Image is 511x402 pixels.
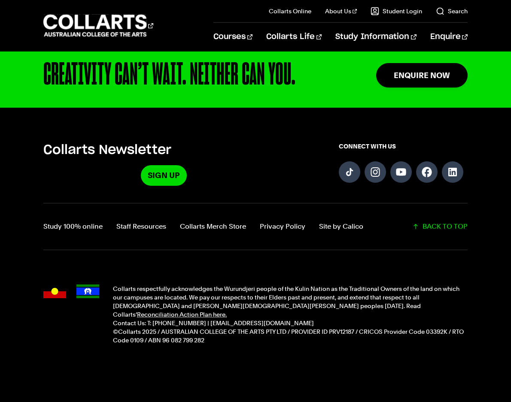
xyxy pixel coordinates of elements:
[339,142,468,151] span: CONNECT WITH US
[390,161,412,183] a: Follow us on YouTube
[180,221,246,233] a: Collarts Merch Store
[412,221,468,233] a: Scroll back to top of the page
[266,23,322,51] a: Collarts Life
[137,311,227,318] a: Reconciliation Action Plan here.
[442,161,463,183] a: Follow us on LinkedIn
[43,142,284,158] h5: Collarts Newsletter
[365,161,386,183] a: Follow us on Instagram
[335,23,416,51] a: Study Information
[319,221,363,233] a: Site by Calico
[269,7,311,15] a: Collarts Online
[43,284,99,345] div: Acknowledgment flags
[371,7,422,15] a: Student Login
[113,327,468,345] p: ©Collarts 2025 / AUSTRALIAN COLLEGE OF THE ARTS PTY LTD / PROVIDER ID PRV12187 / CRICOS Provider ...
[376,63,468,88] a: Enquire Now
[43,203,468,250] div: Additional links and back-to-top button
[113,319,468,327] p: Contact Us: T: [PHONE_NUMBER] | [EMAIL_ADDRESS][DOMAIN_NAME]
[43,221,363,233] nav: Footer navigation
[113,284,468,319] p: Collarts respectfully acknowledges the Wurundjeri people of the Kulin Nation as the Traditional O...
[339,142,468,185] div: Connect with us on social media
[76,284,99,298] img: Torres Strait Islander flag
[213,23,252,51] a: Courses
[430,23,468,51] a: Enquire
[116,221,166,233] a: Staff Resources
[416,161,438,183] a: Follow us on Facebook
[43,60,321,91] div: CREATIVITY CAN’T WAIT. NEITHER CAN YOU.
[141,165,187,185] a: Sign Up
[339,161,360,183] a: Follow us on TikTok
[260,221,305,233] a: Privacy Policy
[43,221,103,233] a: Study 100% online
[325,7,357,15] a: About Us
[43,284,66,298] img: Australian Aboriginal flag
[436,7,468,15] a: Search
[43,13,153,38] div: Go to homepage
